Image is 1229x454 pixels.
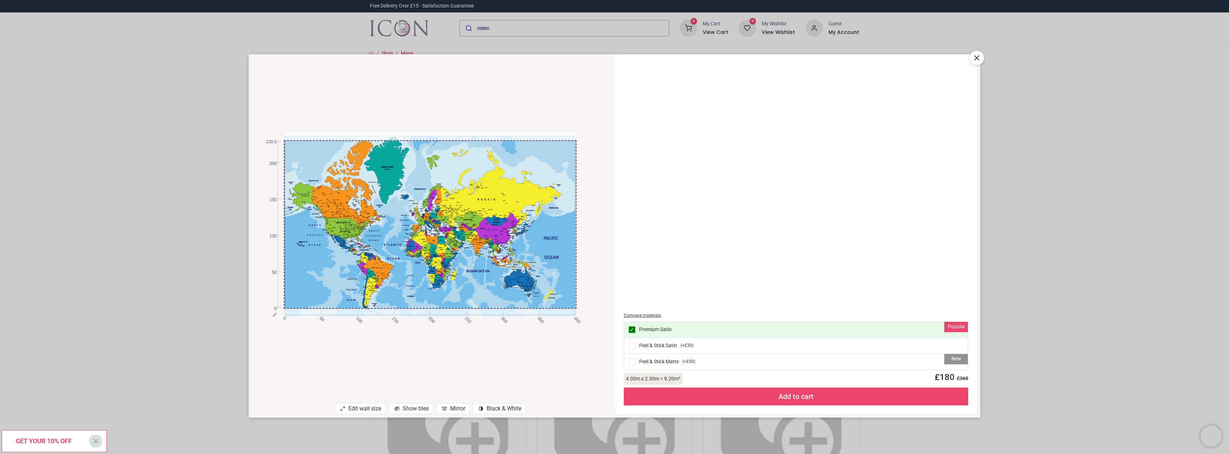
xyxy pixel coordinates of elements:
[624,338,968,354] div: Peel & Stick Satin
[263,306,277,312] span: 0
[390,315,395,320] span: 150
[263,270,277,276] span: 50
[624,354,968,370] div: Peel & Stick Matte
[263,233,277,239] span: 100
[389,403,433,414] div: Show tiles
[624,313,968,319] div: Compare materials
[682,359,695,365] span: ( +£50 )
[630,327,634,332] span: ✓
[536,315,541,320] span: 350
[463,315,468,320] span: 250
[681,343,693,349] span: ( +£30 )
[318,315,323,320] span: 50
[624,322,968,338] div: Premium Satin
[624,388,968,405] div: Add to cart
[334,403,386,414] div: Edit wall size
[436,403,470,414] div: Mirror
[1200,425,1222,447] iframe: Brevo live chat
[930,372,968,382] span: £ 180
[944,354,968,365] div: New
[955,375,968,381] span: £ 360
[282,315,286,320] span: 0
[624,373,682,385] div: 4.00 m x 2.30 m = 9.20 m²
[263,197,277,203] span: 150
[944,322,968,333] div: Popular
[427,315,432,320] span: 200
[572,315,577,320] span: 400
[473,403,526,414] div: Black & White
[272,312,278,318] span: cm
[499,315,504,320] span: 300
[263,139,277,145] span: 230.0
[263,161,277,167] span: 200
[354,315,359,320] span: 100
